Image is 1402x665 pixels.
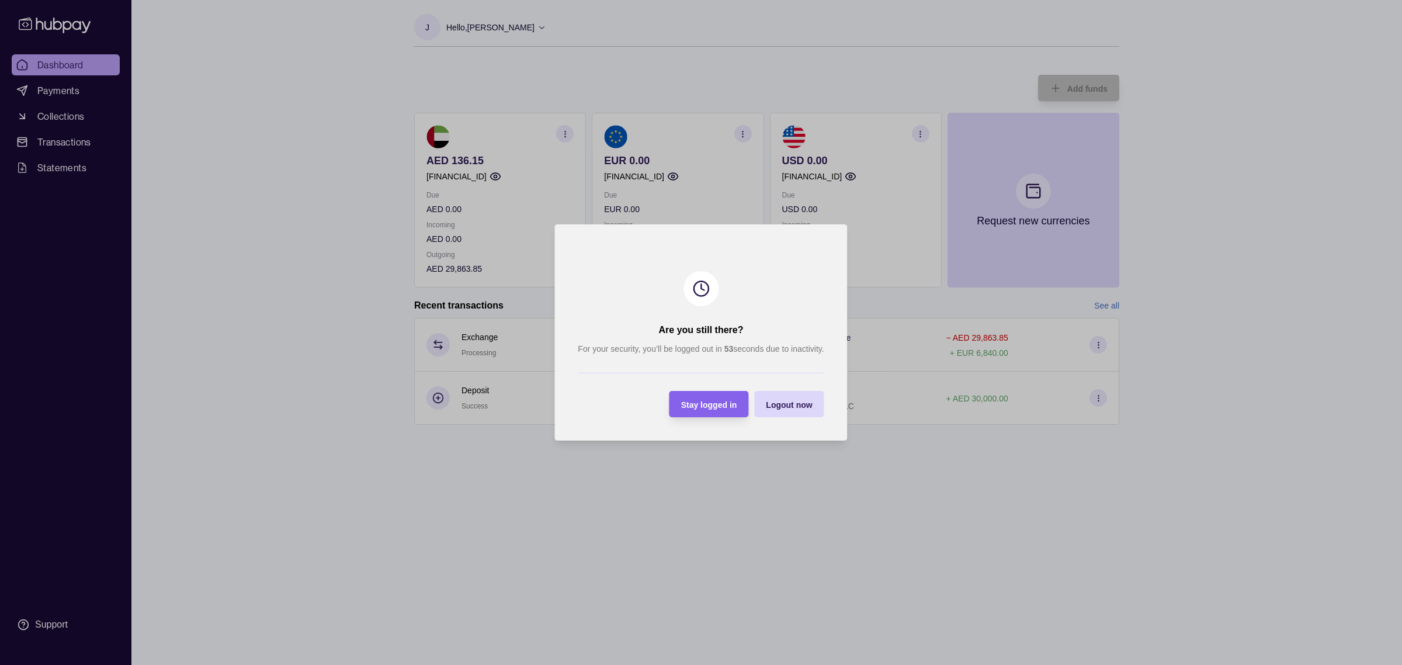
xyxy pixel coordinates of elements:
h2: Are you still there? [659,324,744,337]
p: For your security, you’ll be logged out in seconds due to inactivity. [578,342,824,355]
span: Logout now [766,400,812,410]
button: Logout now [754,391,824,417]
span: Stay logged in [681,400,737,410]
button: Stay logged in [669,391,749,417]
strong: 53 [724,344,734,354]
